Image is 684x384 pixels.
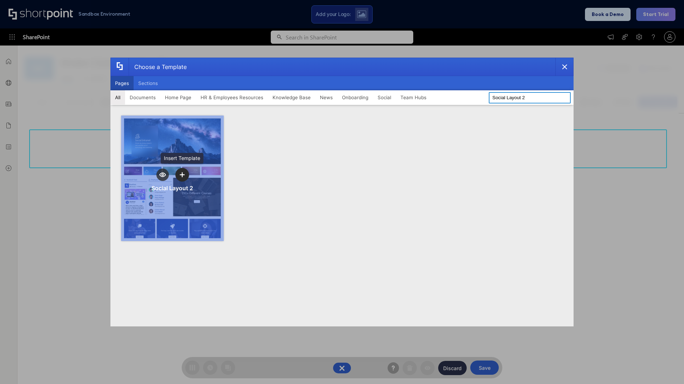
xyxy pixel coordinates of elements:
input: Search [489,92,571,103]
iframe: Chat Widget [556,302,684,384]
div: Social Layout 2 [151,185,193,192]
button: Home Page [160,90,196,105]
button: Knowledge Base [268,90,315,105]
div: template selector [110,58,574,326]
button: Team Hubs [396,90,431,105]
div: Choose a Template [129,58,187,76]
button: All [110,90,125,105]
button: Onboarding [337,90,373,105]
button: Documents [125,90,160,105]
button: Pages [110,76,134,90]
button: HR & Employees Resources [196,90,268,105]
button: News [315,90,337,105]
button: Sections [134,76,162,90]
button: Social [373,90,396,105]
